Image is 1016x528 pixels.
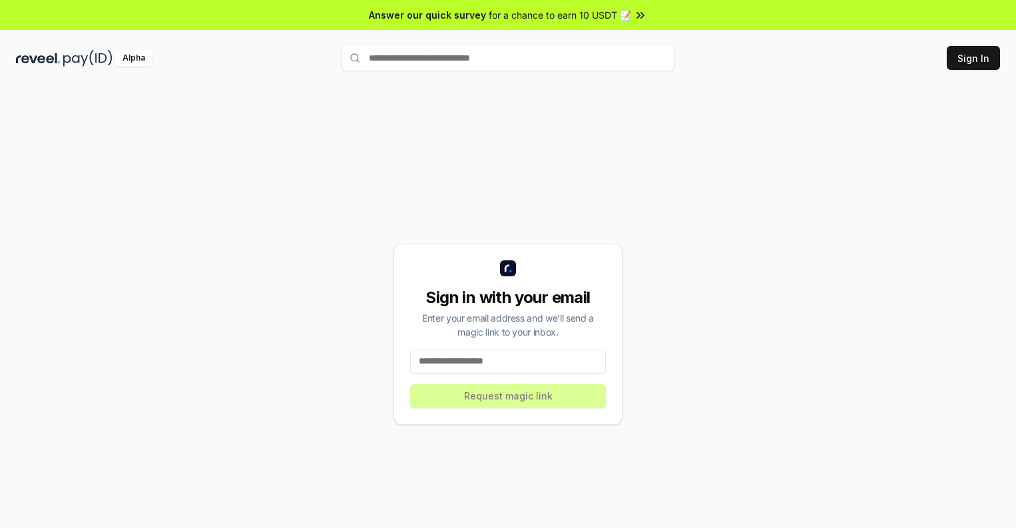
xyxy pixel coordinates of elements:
[410,311,606,339] div: Enter your email address and we’ll send a magic link to your inbox.
[369,8,486,22] span: Answer our quick survey
[16,50,61,67] img: reveel_dark
[410,287,606,308] div: Sign in with your email
[63,50,113,67] img: pay_id
[947,46,1000,70] button: Sign In
[489,8,631,22] span: for a chance to earn 10 USDT 📝
[500,260,516,276] img: logo_small
[115,50,152,67] div: Alpha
